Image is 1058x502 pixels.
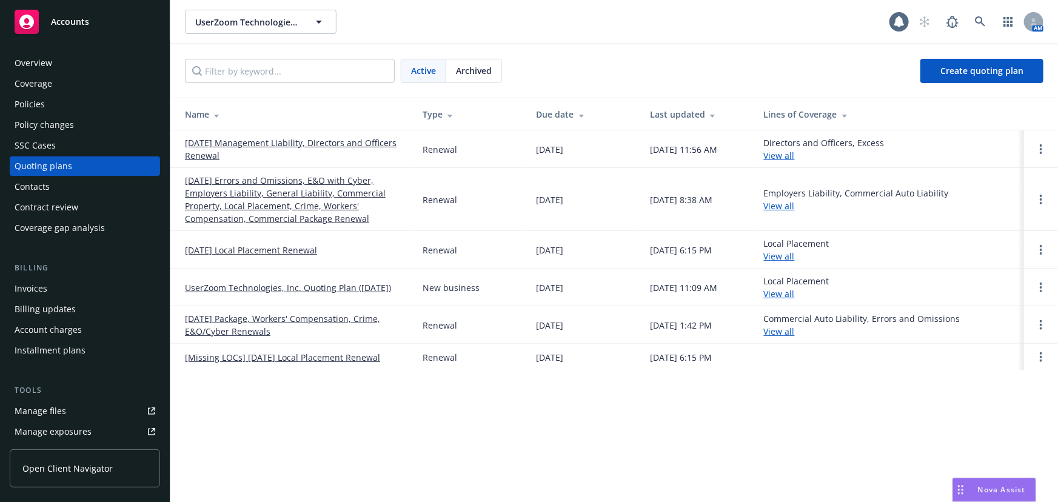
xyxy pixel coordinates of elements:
a: View all [764,288,795,300]
a: Overview [10,53,160,73]
div: New business [423,281,480,294]
a: Invoices [10,279,160,298]
div: Lines of Coverage [764,108,1014,121]
a: Open options [1034,243,1048,257]
div: Quoting plans [15,156,72,176]
div: [DATE] 11:56 AM [650,143,717,156]
a: View all [764,326,795,337]
div: SSC Cases [15,136,56,155]
div: [DATE] [537,143,564,156]
div: Contacts [15,177,50,196]
a: Contacts [10,177,160,196]
div: Drag to move [953,478,968,501]
div: [DATE] [537,319,564,332]
input: Filter by keyword... [185,59,395,83]
a: [DATE] Errors and Omissions, E&O with Cyber, Employers Liability, General Liability, Commercial P... [185,174,403,225]
div: Last updated [650,108,745,121]
a: [Missing LOCs] [DATE] Local Placement Renewal [185,351,380,364]
div: Name [185,108,403,121]
div: Type [423,108,517,121]
div: Renewal [423,193,457,206]
div: Renewal [423,319,457,332]
a: Quoting plans [10,156,160,176]
div: Installment plans [15,341,85,360]
div: Invoices [15,279,47,298]
div: [DATE] 8:38 AM [650,193,712,206]
div: [DATE] [537,351,564,364]
div: Account charges [15,320,82,340]
a: Accounts [10,5,160,39]
a: Coverage gap analysis [10,218,160,238]
span: Create quoting plan [940,65,1023,76]
div: Coverage gap analysis [15,218,105,238]
div: Billing updates [15,300,76,319]
a: Open options [1034,350,1048,364]
div: Directors and Officers, Excess [764,136,885,162]
a: Coverage [10,74,160,93]
span: Nova Assist [978,484,1026,495]
a: SSC Cases [10,136,160,155]
div: Renewal [423,143,457,156]
a: Manage files [10,401,160,421]
a: View all [764,250,795,262]
div: Manage exposures [15,422,92,441]
a: Open options [1034,142,1048,156]
a: [DATE] Package, Workers' Compensation, Crime, E&O/Cyber Renewals [185,312,403,338]
a: Contract review [10,198,160,217]
a: Billing updates [10,300,160,319]
div: Billing [10,262,160,274]
span: Archived [456,64,492,77]
div: [DATE] 1:42 PM [650,319,712,332]
a: Account charges [10,320,160,340]
a: [DATE] Local Placement Renewal [185,244,317,256]
button: UserZoom Technologies, Inc. [185,10,336,34]
a: Installment plans [10,341,160,360]
a: Start snowing [912,10,937,34]
div: Policies [15,95,45,114]
div: Local Placement [764,275,829,300]
div: Renewal [423,351,457,364]
a: View all [764,150,795,161]
div: [DATE] [537,281,564,294]
div: Due date [537,108,631,121]
a: UserZoom Technologies, Inc. Quoting Plan ([DATE]) [185,281,391,294]
div: [DATE] 11:09 AM [650,281,717,294]
span: Active [411,64,436,77]
a: Search [968,10,993,34]
a: Report a Bug [940,10,965,34]
a: Open options [1034,280,1048,295]
span: Open Client Navigator [22,462,113,475]
div: Local Placement [764,237,829,263]
a: Switch app [996,10,1020,34]
div: Policy changes [15,115,74,135]
div: [DATE] 6:15 PM [650,351,712,364]
div: Renewal [423,244,457,256]
button: Nova Assist [953,478,1036,502]
span: UserZoom Technologies, Inc. [195,16,300,28]
a: [DATE] Management Liability, Directors and Officers Renewal [185,136,403,162]
div: Tools [10,384,160,397]
a: Open options [1034,318,1048,332]
a: Policy changes [10,115,160,135]
a: Policies [10,95,160,114]
div: Manage files [15,401,66,421]
div: Overview [15,53,52,73]
div: Coverage [15,74,52,93]
div: [DATE] [537,244,564,256]
a: Open options [1034,192,1048,207]
div: Contract review [15,198,78,217]
a: Create quoting plan [920,59,1043,83]
a: Manage exposures [10,422,160,441]
span: Accounts [51,17,89,27]
div: [DATE] [537,193,564,206]
a: View all [764,200,795,212]
div: Commercial Auto Liability, Errors and Omissions [764,312,960,338]
div: Employers Liability, Commercial Auto Liability [764,187,949,212]
div: [DATE] 6:15 PM [650,244,712,256]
